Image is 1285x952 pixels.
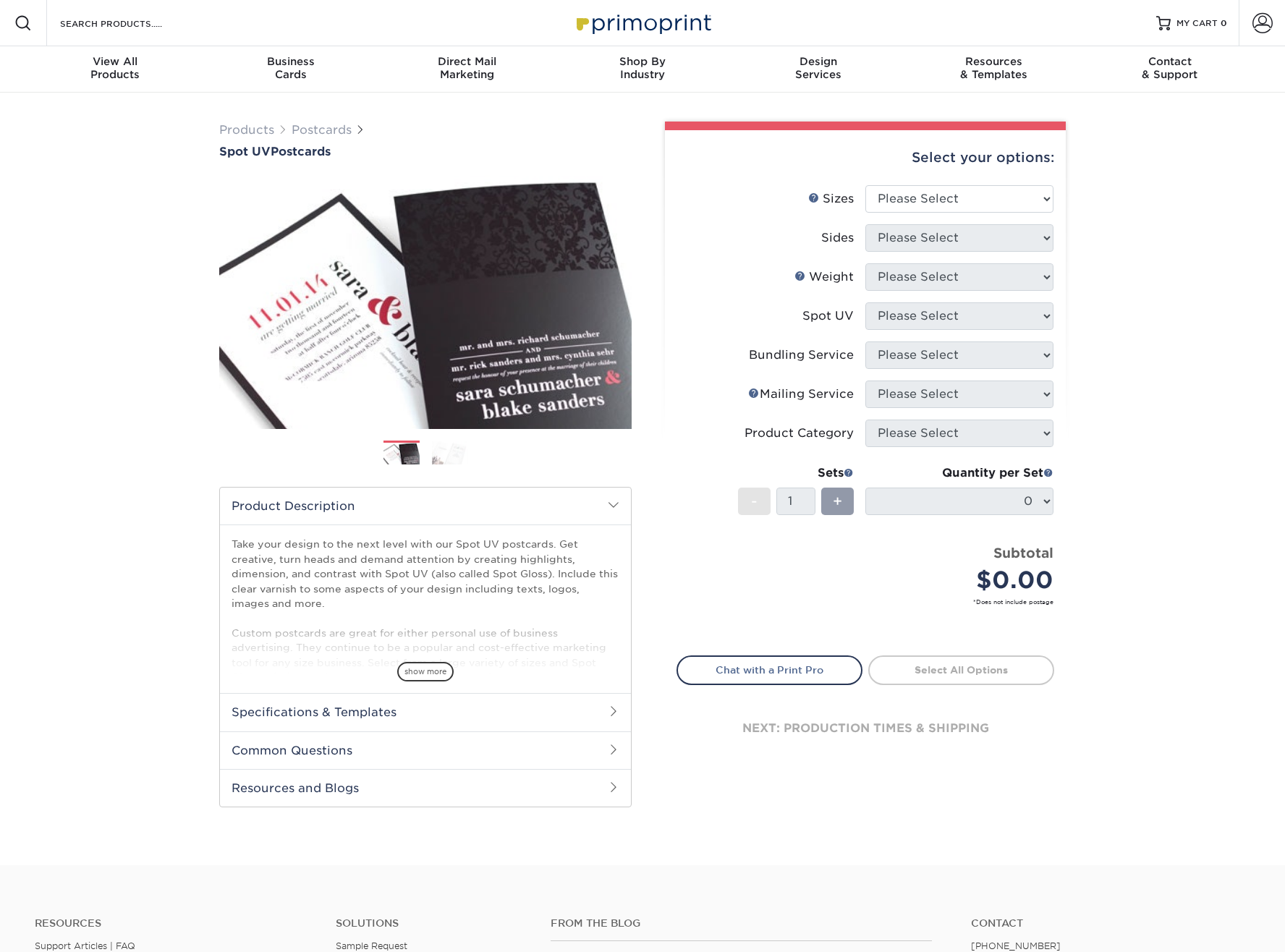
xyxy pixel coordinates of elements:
a: Spot UVPostcards [219,145,632,158]
strong: Subtotal [993,545,1053,561]
h2: Specifications & Templates [220,693,631,731]
a: Postcards [292,123,352,137]
span: + [833,490,842,512]
span: - [751,490,758,512]
div: Bundling Service [749,347,854,364]
div: Sets [738,464,854,482]
h4: Resources [35,917,314,930]
h4: Solutions [336,917,529,930]
a: Contact [971,917,1250,930]
h2: Common Questions [220,731,631,769]
img: Spot UV 01 [219,160,632,445]
div: Weight [794,268,854,286]
div: Industry [555,55,731,81]
span: Shop By [555,55,731,68]
div: Cards [203,55,379,81]
img: Postcards 01 [383,441,420,467]
h4: From the Blog [551,917,933,930]
div: Products [27,55,203,81]
small: *Does not include postage [688,598,1053,606]
h2: Resources and Blogs [220,769,631,807]
a: BusinessCards [203,46,379,93]
a: Chat with a Print Pro [677,655,862,684]
div: Select your options: [677,130,1054,185]
span: Resources [906,55,1082,68]
span: show more [397,662,454,681]
p: Take your design to the next level with our Spot UV postcards. Get creative, turn heads and deman... [232,537,619,684]
h2: Product Description [220,488,631,524]
span: Contact [1082,55,1258,68]
a: Products [219,123,274,137]
span: 0 [1221,18,1227,28]
div: Marketing [379,55,555,81]
span: View All [27,55,203,68]
a: Shop ByIndustry [555,46,731,93]
div: Spot UV [802,307,854,325]
h1: Postcards [219,145,632,158]
a: Contact& Support [1082,46,1258,93]
div: Sizes [808,190,854,208]
div: Quantity per Set [865,464,1053,482]
div: & Support [1082,55,1258,81]
input: SEARCH PRODUCTS..... [59,14,200,32]
span: Design [730,55,906,68]
a: Resources& Templates [906,46,1082,93]
span: Spot UV [219,145,271,158]
div: Sides [821,229,854,247]
a: View AllProducts [27,46,203,93]
img: Postcards 02 [432,440,468,465]
span: Direct Mail [379,55,555,68]
span: MY CART [1176,17,1218,30]
div: Product Category [745,425,854,442]
a: Direct MailMarketing [379,46,555,93]
div: & Templates [906,55,1082,81]
a: [PHONE_NUMBER] [971,940,1061,951]
a: Select All Options [868,655,1054,684]
div: Services [730,55,906,81]
span: Business [203,55,379,68]
a: Support Articles | FAQ [35,940,135,951]
a: DesignServices [730,46,906,93]
img: Primoprint [570,7,715,38]
a: Sample Request [336,940,407,951]
div: next: production times & shipping [677,685,1054,772]
div: $0.00 [876,563,1053,598]
div: Mailing Service [748,386,854,403]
